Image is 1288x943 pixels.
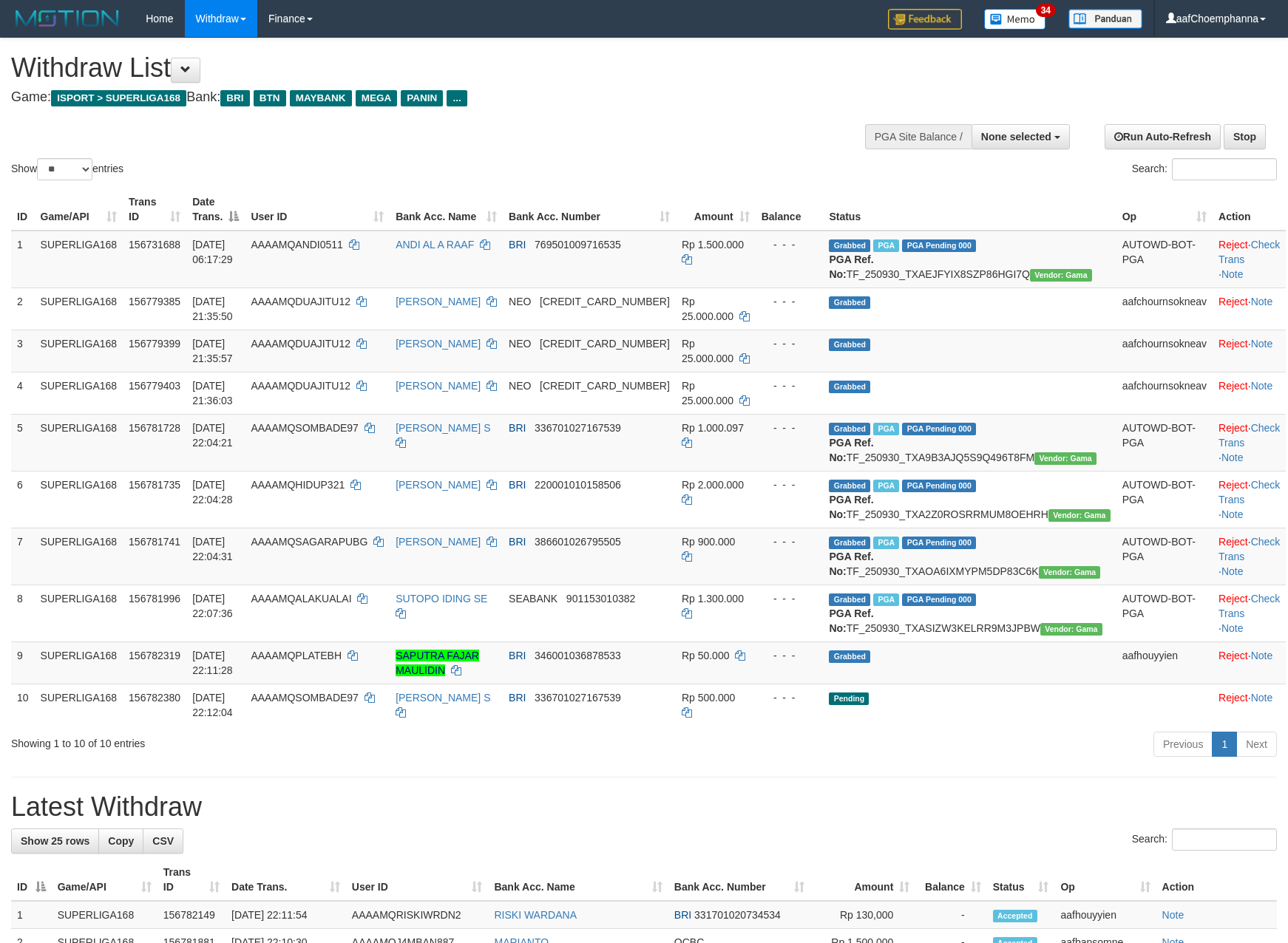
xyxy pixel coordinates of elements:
a: Note [1251,380,1273,392]
span: Rp 25.000.000 [682,380,733,406]
th: Date Trans.: activate to sort column descending [186,188,245,231]
span: Rp 1.500.000 [682,239,744,251]
span: Vendor URL: https://trx31.1velocity.biz [1039,566,1101,579]
td: SUPERLIGA168 [35,684,123,726]
td: 9 [11,641,35,684]
td: 3 [11,330,35,372]
h1: Latest Withdraw [11,792,1277,822]
span: Rp 900.000 [682,536,735,548]
a: Note [1221,622,1244,634]
input: Search: [1172,158,1277,180]
td: 7 [11,528,35,585]
a: [PERSON_NAME] [396,338,481,350]
td: SUPERLIGA168 [35,471,123,528]
td: TF_250930_TXAOA6IXMYPM5DP83C6K [823,528,1116,585]
a: Reject [1218,692,1248,704]
td: TF_250930_TXAEJFYIX8SZP86HGI7Q [823,231,1116,288]
a: Next [1236,732,1277,757]
a: [PERSON_NAME] S [396,422,490,434]
span: Grabbed [829,423,870,435]
span: Copy 901153010382 to clipboard [566,593,635,605]
span: [DATE] 22:12:04 [192,692,233,718]
a: Note [1251,338,1273,350]
span: Grabbed [829,239,870,252]
span: AAAAMQSOMBADE97 [251,692,359,704]
a: Copy [98,828,143,854]
span: MAYBANK [290,90,352,106]
span: 156782319 [129,650,180,661]
a: Note [1221,565,1244,577]
span: Copy 386601026795505 to clipboard [535,536,621,548]
a: Note [1251,296,1273,307]
span: PGA Pending [902,480,976,492]
span: BTN [254,90,286,106]
a: [PERSON_NAME] S [396,692,490,704]
span: Show 25 rows [21,835,89,847]
span: Marked by aafromsomean [873,537,899,549]
th: Bank Acc. Name: activate to sort column ascending [390,188,503,231]
span: Copy 336701027167539 to clipboard [535,692,621,704]
td: · · [1213,528,1286,585]
td: SUPERLIGA168 [35,641,123,684]
span: BRI [509,692,526,704]
td: SUPERLIGA168 [35,330,123,372]
span: PGA Pending [902,423,976,435]
td: · [1213,641,1286,684]
a: 1 [1212,732,1237,757]
td: aafchournsokneav [1116,287,1213,330]
span: Rp 500.000 [682,692,735,704]
th: Bank Acc. Number: activate to sort column ascending [668,859,810,901]
td: TF_250930_TXA9B3AJQ5S9Q496T8FM [823,414,1116,471]
th: Balance: activate to sort column ascending [915,859,986,901]
span: 156781996 [129,593,180,605]
span: PANIN [401,90,443,106]
th: Game/API: activate to sort column ascending [52,859,157,901]
td: · · [1213,585,1286,641]
span: Copy 346001036878533 to clipboard [535,650,621,661]
b: PGA Ref. No: [829,494,873,520]
th: Amount: activate to sort column ascending [810,859,916,901]
th: Bank Acc. Name: activate to sort column ascending [488,859,668,901]
span: Rp 25.000.000 [682,338,733,364]
span: AAAAMQDUAJITU12 [251,338,350,350]
button: None selected [972,124,1070,149]
span: 156781735 [129,479,180,491]
a: Check Trans [1218,479,1280,505]
span: NEO [509,380,531,392]
a: Check Trans [1218,536,1280,562]
td: · [1213,330,1286,372]
td: - [915,901,986,929]
span: Rp 50.000 [682,650,730,661]
span: 156731688 [129,239,180,251]
th: Trans ID: activate to sort column ascending [123,188,186,231]
a: Reject [1218,650,1248,661]
th: Op: activate to sort column ascending [1054,859,1156,901]
a: Reject [1218,338,1248,350]
span: BRI [674,909,691,921]
a: Note [1162,909,1184,921]
a: Stop [1224,124,1266,149]
a: Note [1221,452,1244,463]
a: Reject [1218,593,1248,605]
span: Rp 1.000.097 [682,422,744,434]
div: - - - [762,591,818,606]
span: Copy 5859457140486971 to clipboard [540,296,670,307]
td: SUPERLIGA168 [35,585,123,641]
td: AUTOWD-BOT-PGA [1116,414,1213,471]
span: PGA Pending [902,537,976,549]
b: PGA Ref. No: [829,551,873,577]
div: - - - [762,336,818,351]
span: Vendor URL: https://trx31.1velocity.biz [1048,509,1111,522]
span: AAAAMQANDI0511 [251,239,343,251]
h1: Withdraw List [11,53,844,83]
div: - - - [762,294,818,309]
th: ID: activate to sort column descending [11,859,52,901]
a: Check Trans [1218,239,1280,265]
td: TF_250930_TXASIZW3KELRR9M3JPBW [823,585,1116,641]
th: User ID: activate to sort column ascending [245,188,390,231]
a: [PERSON_NAME] [396,380,481,392]
a: Note [1221,508,1244,520]
span: AAAAMQSAGARAPUBG [251,536,367,548]
span: Grabbed [829,480,870,492]
b: PGA Ref. No: [829,607,873,634]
